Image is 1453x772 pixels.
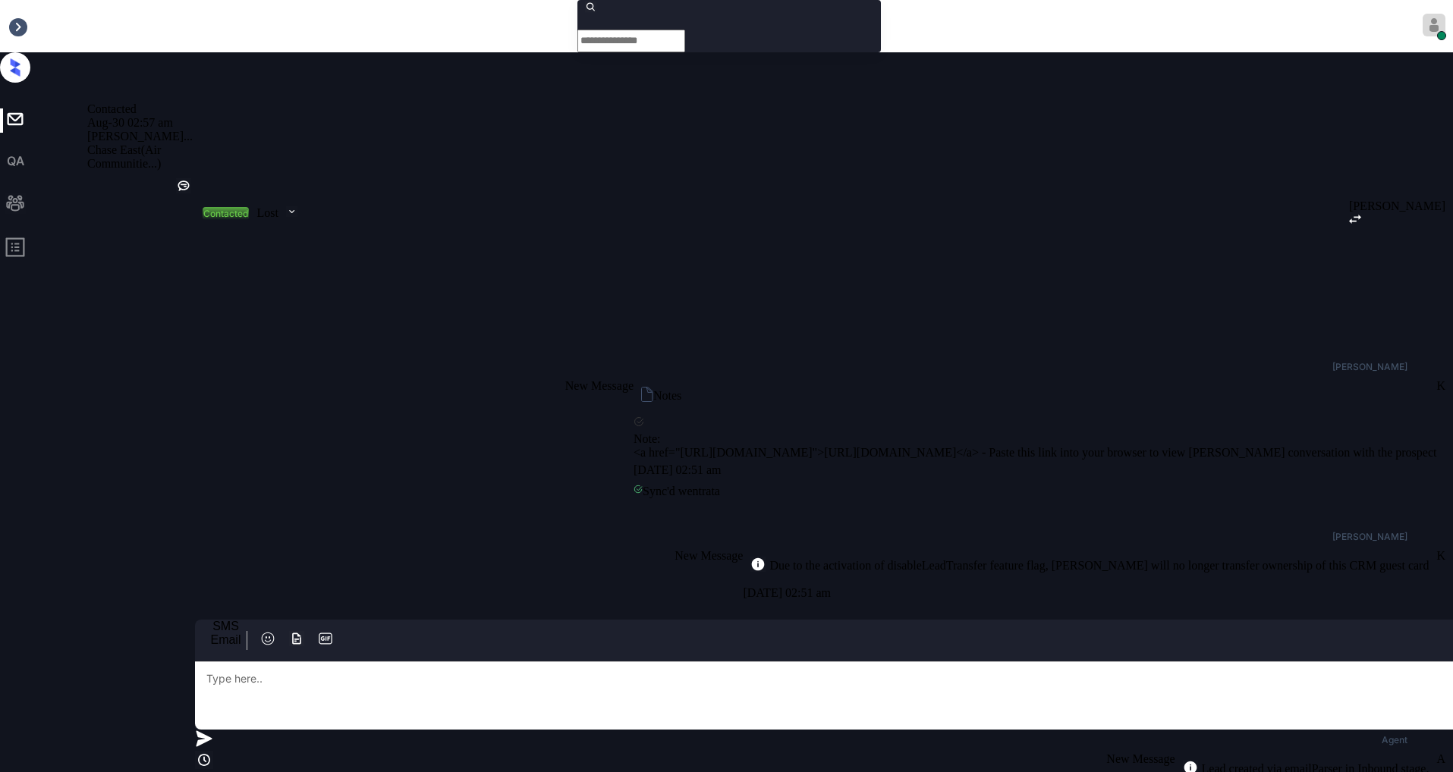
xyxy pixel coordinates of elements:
div: Sync'd w entrata [634,481,1436,502]
span: New Message [675,549,743,562]
div: Contacted [203,208,248,219]
div: [PERSON_NAME] [1332,532,1407,541]
img: icon-zuma [195,751,213,769]
div: Kelsey was silent [176,178,191,196]
img: icon-zuma [286,205,297,218]
div: Chase East (Air Communitie...) [87,143,195,171]
div: Notes [653,389,681,403]
span: profile [5,237,26,263]
div: [DATE] 02:51 am [743,582,1436,604]
div: <a href="[URL][DOMAIN_NAME]">[URL][DOMAIN_NAME]</a> - Paste this link into your browser to view [... [634,446,1436,460]
img: icon-zuma [634,416,644,427]
div: SMS [210,620,241,633]
span: New Message [565,379,634,392]
div: Lost [256,206,278,220]
img: avatar [1423,14,1445,36]
img: icon-zuma [289,631,304,646]
div: Inbox [8,20,36,33]
img: icon-zuma [1349,215,1361,224]
div: K [1436,379,1445,393]
div: [PERSON_NAME]... [87,130,195,143]
div: [PERSON_NAME] [1349,199,1445,213]
div: Note: [634,432,1436,446]
img: icon-zuma [195,730,213,748]
img: icon-zuma [750,557,766,572]
div: Email [210,633,241,647]
img: icon-zuma [318,631,333,646]
div: [PERSON_NAME] [1332,362,1407,372]
img: icon-zuma [641,387,653,402]
div: [DATE] 02:51 am [634,460,1436,481]
img: icon-zuma [260,631,275,646]
div: Contacted [87,102,195,116]
div: K [1436,549,1445,563]
div: Aug-30 02:57 am [87,116,195,130]
img: Kelsey was silent [176,178,191,193]
div: Due to the activation of disableLeadTransfer feature flag, [PERSON_NAME] will no longer transfer ... [766,559,1429,573]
